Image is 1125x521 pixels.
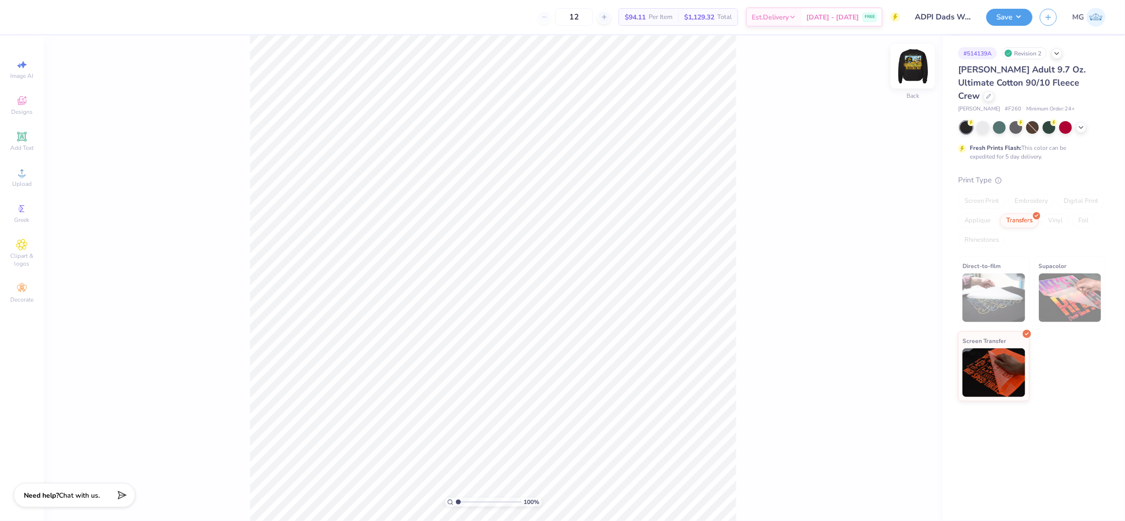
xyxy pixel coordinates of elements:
span: Decorate [10,296,34,304]
span: $1,129.32 [684,12,714,22]
span: Upload [12,180,32,188]
span: Add Text [10,144,34,152]
img: Mary Grace [1087,8,1106,27]
span: Greek [15,216,30,224]
div: Embroidery [1008,194,1054,209]
div: Digital Print [1057,194,1105,209]
span: # F260 [1005,105,1021,113]
div: Foil [1072,214,1095,228]
span: Est. Delivery [752,12,789,22]
img: Screen Transfer [962,348,1025,397]
input: Untitled Design [907,7,979,27]
span: [DATE] - [DATE] [806,12,859,22]
div: # 514139A [958,47,997,59]
span: FREE [865,14,875,20]
span: Supacolor [1039,261,1067,271]
div: This color can be expedited for 5 day delivery. [970,144,1089,161]
div: Transfers [1000,214,1039,228]
span: 100 % [524,498,540,506]
span: $94.11 [625,12,646,22]
span: Minimum Order: 24 + [1026,105,1075,113]
strong: Need help? [24,491,59,500]
div: Screen Print [958,194,1005,209]
div: Rhinestones [958,233,1005,248]
span: [PERSON_NAME] Adult 9.7 Oz. Ultimate Cotton 90/10 Fleece Crew [958,64,1086,102]
span: Total [717,12,732,22]
img: Back [893,47,932,86]
span: Per Item [649,12,672,22]
img: Direct-to-film [962,273,1025,322]
span: Direct-to-film [962,261,1001,271]
strong: Fresh Prints Flash: [970,144,1021,152]
button: Save [986,9,1033,26]
span: Image AI [11,72,34,80]
span: MG [1072,12,1084,23]
div: Back [907,92,919,101]
div: Vinyl [1042,214,1069,228]
span: Chat with us. [59,491,100,500]
span: Clipart & logos [5,252,39,268]
span: [PERSON_NAME] [958,105,1000,113]
span: Designs [11,108,33,116]
img: Supacolor [1039,273,1102,322]
a: MG [1072,8,1106,27]
span: Screen Transfer [962,336,1006,346]
div: Applique [958,214,997,228]
input: – – [555,8,593,26]
div: Revision 2 [1002,47,1047,59]
div: Print Type [958,175,1106,186]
